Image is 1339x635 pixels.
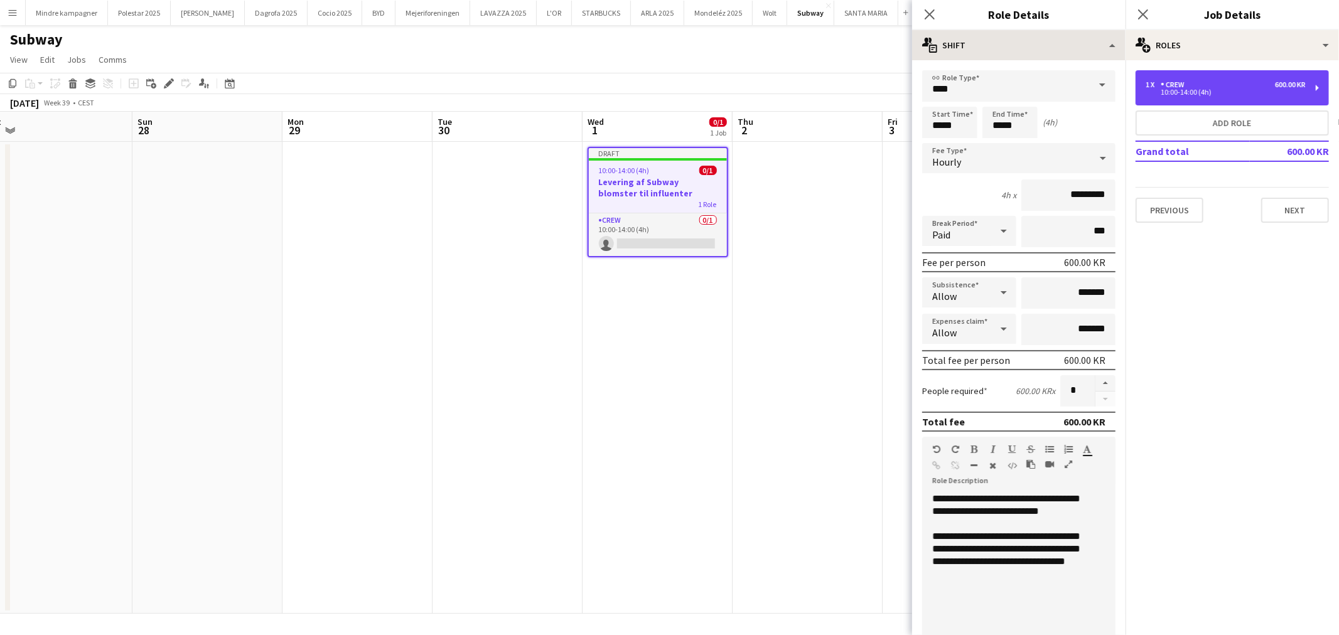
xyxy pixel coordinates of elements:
td: 600.00 KR [1250,141,1329,161]
td: Grand total [1136,141,1250,161]
span: Mon [288,116,304,127]
button: BYD [362,1,395,25]
button: STARBUCKS [572,1,631,25]
span: 28 [136,123,153,137]
span: 1 Role [699,200,717,209]
button: Paste as plain text [1026,459,1035,469]
button: [PERSON_NAME] [171,1,245,25]
button: Fullscreen [1064,459,1073,469]
h3: Job Details [1126,6,1339,23]
button: Underline [1008,444,1016,454]
button: LAVAZZA 2025 [470,1,537,25]
button: Mindre kampagner [26,1,108,25]
span: Edit [40,54,55,65]
button: Increase [1095,375,1116,392]
button: Horizontal Line [970,461,979,471]
button: SANTA MARIA [834,1,898,25]
span: Wed [588,116,604,127]
span: 10:00-14:00 (4h) [599,166,650,175]
button: Previous [1136,198,1203,223]
div: Crew [1161,80,1190,89]
div: Total fee [922,415,965,428]
button: Mondeléz 2025 [684,1,753,25]
div: 4h x [1001,189,1016,201]
div: 600.00 KR x [1016,385,1055,397]
span: Comms [99,54,127,65]
div: CEST [78,98,94,107]
span: 29 [286,123,304,137]
div: 1 x [1146,80,1161,89]
div: 600.00 KR [1275,80,1306,89]
div: Roles [1126,30,1339,60]
span: Hourly [932,156,961,168]
button: Cocio 2025 [308,1,362,25]
div: (4h) [1043,117,1057,128]
span: 1 [586,123,604,137]
button: Text Color [1083,444,1092,454]
span: 0/1 [709,117,727,127]
h3: Role Details [912,6,1126,23]
div: 10:00-14:00 (4h) [1146,89,1306,95]
button: Clear Formatting [989,461,998,471]
span: 0/1 [699,166,717,175]
button: Italic [989,444,998,454]
span: Week 39 [41,98,73,107]
button: Add role [1136,110,1329,136]
div: 600.00 KR [1064,354,1105,366]
span: 2 [736,123,753,137]
button: Subway [787,1,834,25]
button: Polestar 2025 [108,1,171,25]
div: Draft [589,148,727,158]
button: Dagrofa 2025 [245,1,308,25]
div: Fee per person [922,256,986,269]
button: Ordered List [1064,444,1073,454]
span: Sun [137,116,153,127]
span: 3 [886,123,898,137]
button: Redo [951,444,960,454]
div: Total fee per person [922,354,1010,366]
button: L'OR [537,1,572,25]
span: Tue [438,116,452,127]
a: Comms [94,51,132,68]
label: People required [922,385,987,397]
button: Undo [932,444,941,454]
button: ARLA 2025 [631,1,684,25]
button: HTML Code [1008,461,1016,471]
span: View [10,54,28,65]
span: Thu [738,116,753,127]
span: Jobs [67,54,86,65]
button: Next [1261,198,1329,223]
div: [DATE] [10,97,39,109]
span: Fri [888,116,898,127]
span: 30 [436,123,452,137]
div: 600.00 KR [1064,256,1105,269]
a: Jobs [62,51,91,68]
a: View [5,51,33,68]
span: Allow [932,326,957,339]
button: Insert video [1045,459,1054,469]
a: Edit [35,51,60,68]
button: Bold [970,444,979,454]
button: Unordered List [1045,444,1054,454]
h3: Levering af Subway blomster til influenter [589,176,727,199]
h1: Subway [10,30,63,49]
button: Strikethrough [1026,444,1035,454]
div: 1 Job [710,128,726,137]
span: Paid [932,228,950,241]
div: 600.00 KR [1063,415,1105,428]
button: Wolt [753,1,787,25]
app-card-role: Crew0/110:00-14:00 (4h) [589,213,727,256]
div: Shift [912,30,1126,60]
button: Mejeriforeningen [395,1,470,25]
app-job-card: Draft10:00-14:00 (4h)0/1Levering af Subway blomster til influenter1 RoleCrew0/110:00-14:00 (4h) [588,147,728,257]
span: Allow [932,290,957,302]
